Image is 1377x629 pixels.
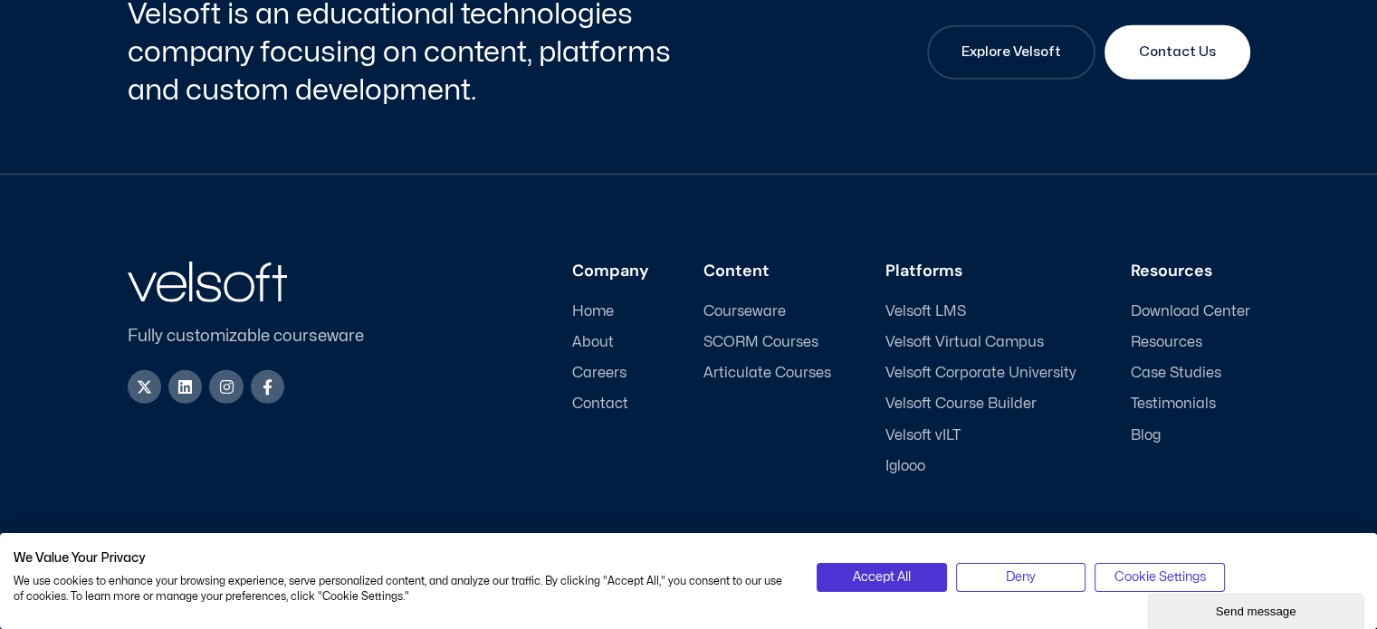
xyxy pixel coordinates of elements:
[1131,427,1161,444] span: Blog
[817,563,946,592] button: Accept all cookies
[1104,25,1250,80] a: Contact Us
[572,334,649,351] a: About
[1131,303,1250,320] a: Download Center
[885,458,925,475] span: Iglooo
[572,365,626,382] span: Careers
[572,303,614,320] span: Home
[885,262,1076,281] h3: Platforms
[128,324,394,348] p: Fully customizable courseware
[572,396,628,413] span: Contact
[1131,396,1216,413] span: Testimonials
[572,365,649,382] a: Careers
[703,303,831,320] a: Courseware
[1114,567,1205,587] span: Cookie Settings
[1131,334,1202,351] span: Resources
[885,427,961,444] span: Velsoft vILT
[1006,567,1036,587] span: Deny
[703,262,831,281] h3: Content
[885,303,966,320] span: Velsoft LMS
[961,42,1061,63] span: Explore Velsoft
[572,262,649,281] h3: Company
[1139,42,1216,63] span: Contact Us
[1131,365,1250,382] a: Case Studies
[956,563,1085,592] button: Deny all cookies
[1131,262,1250,281] h3: Resources
[885,303,1076,320] a: Velsoft LMS
[703,334,818,351] span: SCORM Courses
[1095,563,1224,592] button: Adjust cookie preferences
[885,458,1076,475] a: Iglooo
[1131,334,1250,351] a: Resources
[1131,427,1250,444] a: Blog
[853,567,911,587] span: Accept All
[885,334,1044,351] span: Velsoft Virtual Campus
[572,303,649,320] a: Home
[1131,396,1250,413] a: Testimonials
[885,396,1076,413] a: Velsoft Course Builder
[885,396,1037,413] span: Velsoft Course Builder
[703,365,831,382] a: Articulate Courses
[1147,589,1368,629] iframe: chat widget
[572,334,614,351] span: About
[703,334,831,351] a: SCORM Courses
[14,574,789,605] p: We use cookies to enhance your browsing experience, serve personalized content, and analyze our t...
[885,334,1076,351] a: Velsoft Virtual Campus
[703,303,786,320] span: Courseware
[572,396,649,413] a: Contact
[14,550,789,567] h2: We Value Your Privacy
[927,25,1095,80] a: Explore Velsoft
[885,427,1076,444] a: Velsoft vILT
[885,365,1076,382] a: Velsoft Corporate University
[1131,365,1221,382] span: Case Studies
